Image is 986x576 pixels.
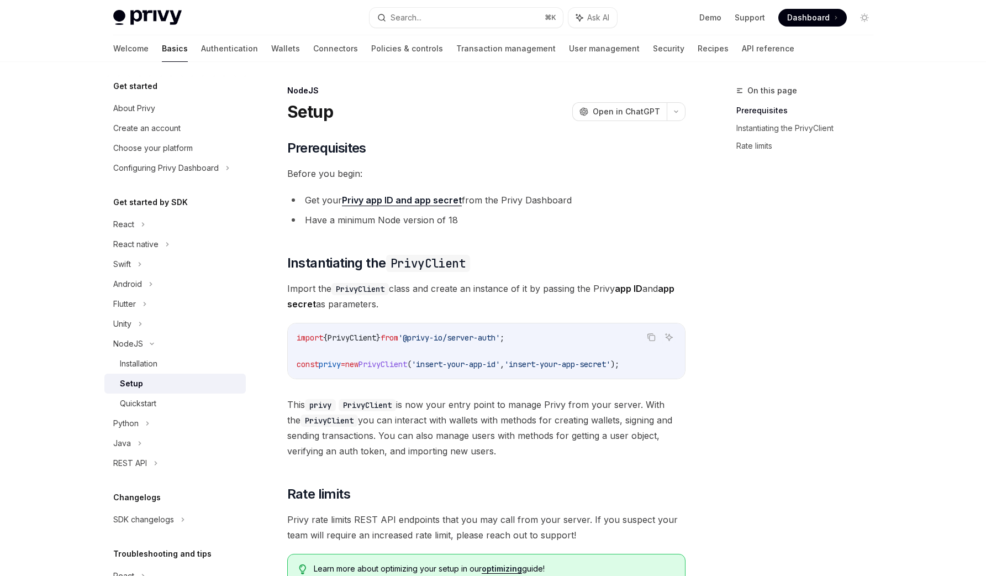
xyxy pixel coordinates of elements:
a: Connectors [313,35,358,62]
h1: Setup [287,102,333,122]
a: Quickstart [104,394,246,413]
button: Ask AI [662,330,676,344]
a: Demo [699,12,721,23]
a: Create an account [104,118,246,138]
span: ; [500,333,504,343]
div: React [113,218,134,231]
code: privy [305,399,336,411]
a: Support [735,12,765,23]
a: optimizing [482,564,522,574]
span: = [341,359,345,369]
a: Privy app ID and app secret [342,195,462,206]
span: from [381,333,398,343]
span: Learn more about optimizing your setup in our guide! [314,563,673,574]
a: Basics [162,35,188,62]
a: Security [653,35,684,62]
div: REST API [113,457,147,470]
a: Policies & controls [371,35,443,62]
code: PrivyClient [339,399,396,411]
a: About Privy [104,98,246,118]
div: Configuring Privy Dashboard [113,161,219,175]
a: Prerequisites [736,102,882,119]
div: Android [113,277,142,291]
span: Instantiating the [287,254,470,272]
a: Instantiating the PrivyClient [736,119,882,137]
a: Transaction management [456,35,556,62]
div: Java [113,437,131,450]
div: React native [113,238,159,251]
a: User management [569,35,640,62]
span: , [500,359,504,369]
div: SDK changelogs [113,513,174,526]
div: Swift [113,258,131,271]
a: Wallets [271,35,300,62]
a: Installation [104,354,246,374]
a: Welcome [113,35,149,62]
span: 'insert-your-app-id' [412,359,500,369]
div: About Privy [113,102,155,115]
div: Create an account [113,122,181,135]
h5: Get started [113,80,157,93]
span: Import the class and create an instance of it by passing the Privy and as parameters. [287,281,686,312]
div: NodeJS [287,85,686,96]
div: Installation [120,357,157,370]
svg: Tip [299,564,307,574]
h5: Troubleshooting and tips [113,547,212,561]
span: privy [319,359,341,369]
div: Choose your platform [113,142,193,155]
a: Dashboard [778,9,847,27]
a: API reference [742,35,794,62]
span: } [376,333,381,343]
div: Quickstart [120,397,156,410]
span: PrivyClient [328,333,376,343]
a: Recipes [698,35,729,62]
div: Setup [120,377,143,390]
div: Unity [113,317,131,331]
div: Python [113,417,139,430]
img: light logo [113,10,182,25]
span: This is now your entry point to manage Privy from your server. With the you can interact with wal... [287,397,686,459]
span: const [297,359,319,369]
span: PrivyClient [358,359,407,369]
button: Toggle dark mode [856,9,873,27]
a: Rate limits [736,137,882,155]
button: Open in ChatGPT [572,102,667,121]
span: Privy rate limits REST API endpoints that you may call from your server. If you suspect your team... [287,512,686,543]
span: On this page [747,84,797,97]
strong: app ID [615,283,642,294]
code: PrivyClient [331,283,389,295]
span: new [345,359,358,369]
button: Copy the contents from the code block [644,330,658,344]
button: Search...⌘K [370,8,563,28]
li: Have a minimum Node version of 18 [287,212,686,228]
a: Setup [104,374,246,394]
span: ); [610,359,619,369]
div: NodeJS [113,337,143,350]
code: PrivyClient [386,255,470,272]
code: PrivyClient [300,415,358,427]
span: Prerequisites [287,139,366,157]
span: Before you begin: [287,166,686,181]
li: Get your from the Privy Dashboard [287,192,686,208]
span: Rate limits [287,485,350,503]
span: { [323,333,328,343]
span: Open in ChatGPT [593,106,660,117]
span: Dashboard [787,12,830,23]
span: '@privy-io/server-auth' [398,333,500,343]
div: Flutter [113,297,136,311]
h5: Changelogs [113,491,161,504]
button: Ask AI [568,8,617,28]
span: import [297,333,323,343]
span: 'insert-your-app-secret' [504,359,610,369]
span: Ask AI [587,12,609,23]
div: Search... [391,11,421,24]
h5: Get started by SDK [113,196,188,209]
a: Authentication [201,35,258,62]
span: ( [407,359,412,369]
span: ⌘ K [545,13,556,22]
a: Choose your platform [104,138,246,158]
